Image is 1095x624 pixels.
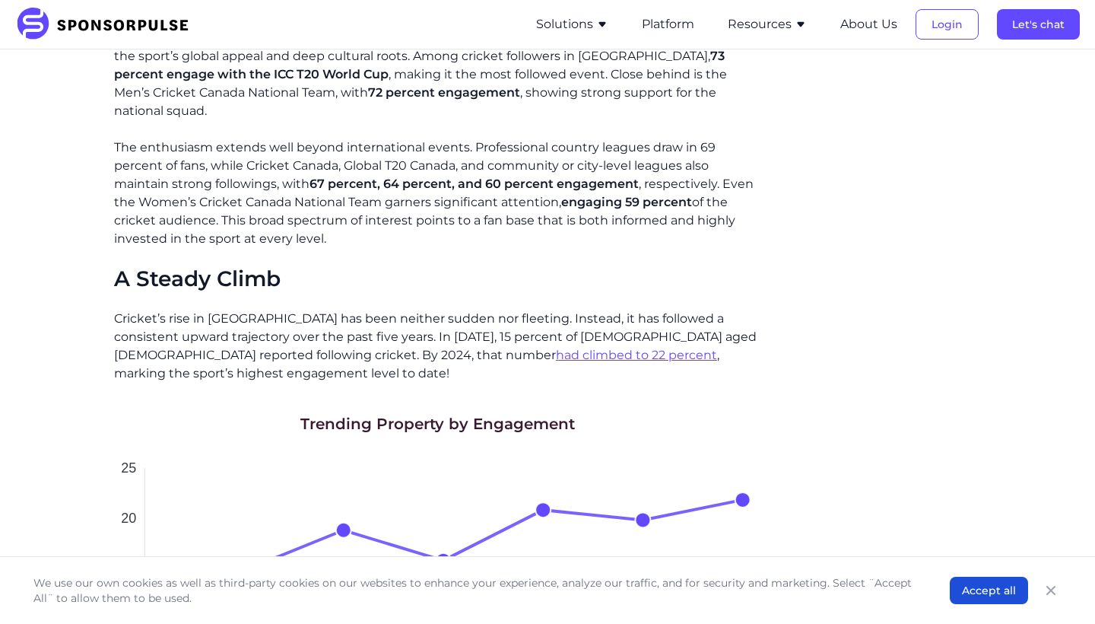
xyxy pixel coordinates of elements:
[15,8,200,41] img: SponsorPulse
[368,85,520,100] span: 72 percent engagement
[997,9,1080,40] button: Let's chat
[300,413,575,435] h1: Trending Property by Engagement
[114,138,761,248] p: The enthusiasm extends well beyond international events. Professional country leagues draw in 69 ...
[114,310,761,383] p: Cricket’s rise in [GEOGRAPHIC_DATA] has been neither sudden nor fleeting. Instead, it has followe...
[33,575,919,606] p: We use our own cookies as well as third-party cookies on our websites to enhance your experience,...
[114,266,761,292] h2: A Steady Climb
[728,15,807,33] button: Resources
[121,511,136,526] tspan: 20
[840,15,897,33] button: About Us
[309,177,639,191] span: 67 percent, 64 percent, and 60 percent engagement
[840,18,897,31] a: About Us
[950,577,1028,604] button: Accept all
[121,460,136,476] tspan: 25
[556,348,717,362] a: had climbed to 22 percent
[642,15,694,33] button: Platform
[114,11,761,120] p: Cricket’s growing popularity in [GEOGRAPHIC_DATA] is not limited to a single tournament or team. ...
[536,15,608,33] button: Solutions
[916,9,979,40] button: Login
[916,18,979,31] a: Login
[642,18,694,31] a: Platform
[1019,551,1095,624] iframe: Chat Widget
[997,18,1080,31] a: Let's chat
[114,49,725,81] span: 73 percent engage with the ICC T20 World Cup
[561,195,692,209] span: engaging 59 percent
